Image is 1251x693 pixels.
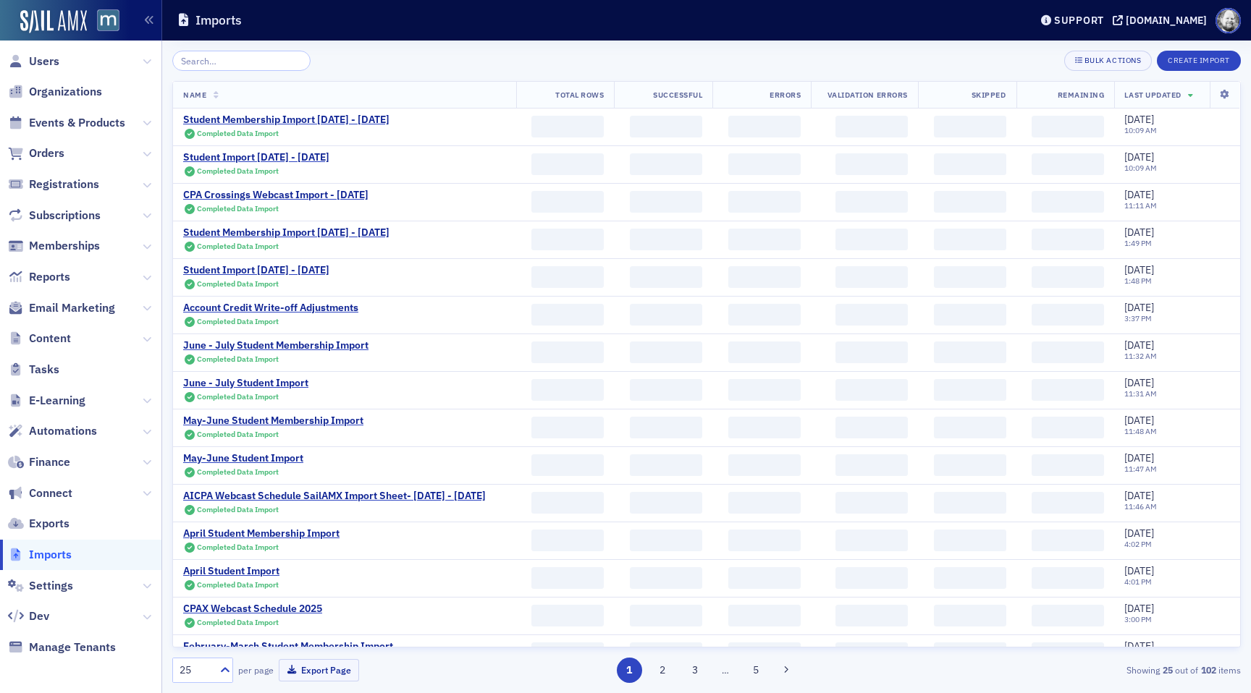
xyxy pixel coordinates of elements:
span: ‌ [630,417,702,438]
span: ‌ [835,642,908,664]
span: Organizations [29,84,102,100]
span: ‌ [728,379,801,401]
span: ‌ [934,567,1006,589]
a: Student Membership Import [DATE] - [DATE] [183,114,389,127]
span: ‌ [531,341,604,363]
span: ‌ [934,642,1006,664]
span: ‌ [728,341,801,363]
div: Bulk Actions [1084,56,1141,64]
div: June - July Student Membership Import [183,339,368,352]
a: Users [8,54,59,69]
span: ‌ [630,642,702,664]
span: [DATE] [1124,226,1154,239]
span: Completed Data Import [197,203,279,213]
span: ‌ [630,266,702,288]
a: Connect [8,485,72,501]
span: ‌ [835,191,908,213]
span: Completed Data Import [197,579,279,590]
span: ‌ [1032,605,1104,626]
span: ‌ [835,492,908,514]
span: ‌ [934,116,1006,137]
time: 1:49 PM [1124,238,1152,248]
span: ‌ [835,417,908,438]
span: [DATE] [1124,639,1154,652]
button: [DOMAIN_NAME] [1113,15,1212,25]
a: Subscriptions [8,208,101,224]
span: ‌ [630,341,702,363]
span: ‌ [630,530,702,551]
span: ‌ [728,153,801,175]
span: Tasks [29,362,59,378]
a: Imports [8,547,72,563]
span: Completed Data Import [197,354,279,364]
span: ‌ [1032,379,1104,401]
span: ‌ [1032,116,1104,137]
span: Completed Data Import [197,617,279,627]
a: April Student Import [183,565,279,578]
a: Exports [8,516,69,532]
time: 10:09 AM [1124,125,1157,135]
div: May-June Student Membership Import [183,414,363,428]
span: ‌ [835,341,908,363]
span: Completed Data Import [197,467,279,477]
span: ‌ [934,454,1006,476]
a: Organizations [8,84,102,100]
span: Completed Data Import [197,504,279,514]
span: ‌ [835,605,908,626]
span: ‌ [531,605,604,626]
span: ‌ [1032,304,1104,326]
span: [DATE] [1124,263,1154,276]
span: ‌ [630,191,702,213]
span: Skipped [972,90,1006,100]
a: AICPA Webcast Schedule SailAMX Import Sheet- [DATE] - [DATE] [183,490,486,503]
span: ‌ [728,530,801,551]
span: ‌ [531,454,604,476]
span: Registrations [29,177,99,192]
span: ‌ [1032,417,1104,438]
span: ‌ [630,567,702,589]
span: Imports [29,547,72,563]
button: Bulk Actions [1064,51,1152,71]
span: Manage Tenants [29,639,116,655]
span: ‌ [934,379,1006,401]
a: Email Marketing [8,300,115,316]
span: ‌ [934,191,1006,213]
span: ‌ [531,567,604,589]
span: ‌ [835,567,908,589]
a: Orders [8,145,64,161]
span: ‌ [835,153,908,175]
span: ‌ [531,642,604,664]
span: ‌ [728,191,801,213]
span: ‌ [531,116,604,137]
span: ‌ [630,454,702,476]
span: [DATE] [1124,564,1154,577]
span: ‌ [531,492,604,514]
span: ‌ [531,304,604,326]
a: February-March Student Membership Import [183,640,393,653]
span: E-Learning [29,393,85,409]
span: ‌ [728,229,801,250]
span: ‌ [531,229,604,250]
span: ‌ [934,266,1006,288]
span: ‌ [1032,229,1104,250]
span: Completed Data Import [197,391,279,401]
time: 11:11 AM [1124,200,1157,211]
span: ‌ [934,492,1006,514]
span: Completed Data Import [197,316,279,326]
span: ‌ [934,530,1006,551]
span: [DATE] [1124,451,1154,464]
time: 11:31 AM [1124,388,1157,399]
a: Student Import [DATE] - [DATE] [183,264,329,277]
span: Reports [29,269,70,285]
span: ‌ [531,266,604,288]
span: Completed Data Import [197,429,279,439]
span: ‌ [835,379,908,401]
span: ‌ [630,379,702,401]
span: ‌ [934,304,1006,326]
button: Export Page [279,659,359,681]
time: 3:37 PM [1124,313,1152,323]
span: [DATE] [1124,527,1154,540]
img: SailAMX [97,9,119,32]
